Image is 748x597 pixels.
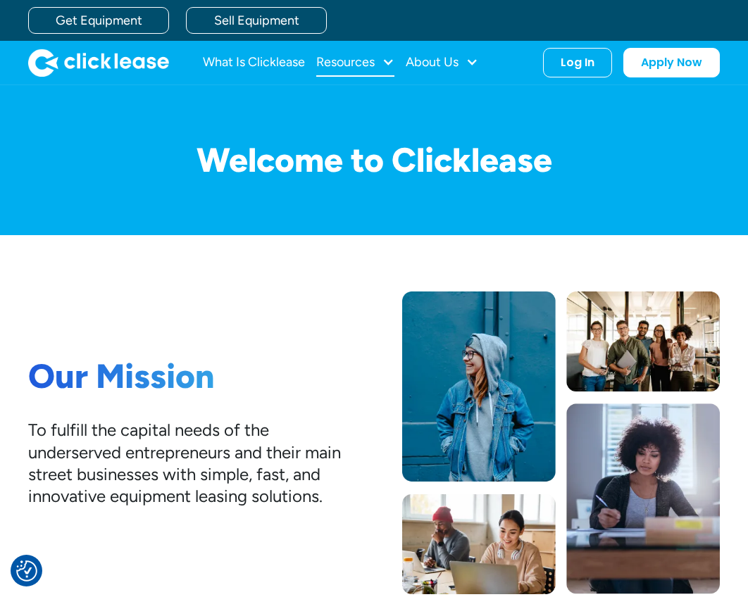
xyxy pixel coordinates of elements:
div: Log In [561,56,594,70]
a: Get Equipment [28,7,169,34]
a: home [28,49,169,77]
img: Revisit consent button [16,560,37,582]
h1: Welcome to Clicklease [28,142,720,179]
img: Photo collage of a woman in a blue jacket, five workers standing together, a man and a woman work... [402,291,720,594]
a: Apply Now [623,48,720,77]
a: What Is Clicklease [203,49,305,77]
a: Sell Equipment [186,7,327,34]
div: About Us [406,49,478,77]
h1: Our Mission [28,356,346,397]
img: Clicklease logo [28,49,169,77]
button: Consent Preferences [16,560,37,582]
div: To fulfill the capital needs of the underserved entrepreneurs and their main street businesses wi... [28,419,346,507]
div: Resources [316,49,394,77]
